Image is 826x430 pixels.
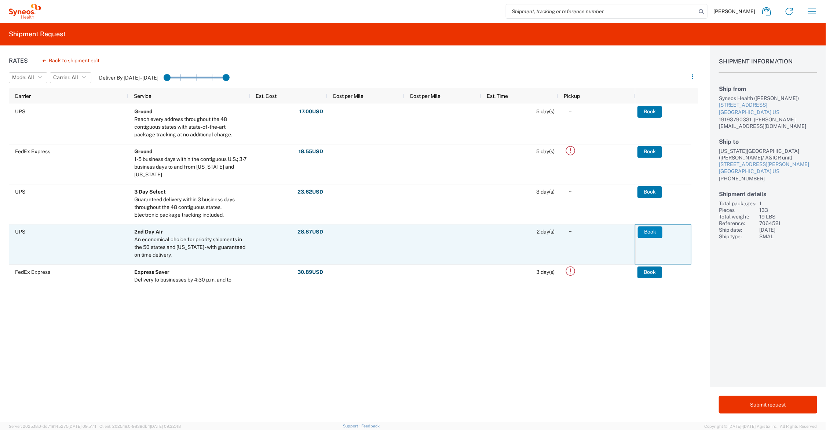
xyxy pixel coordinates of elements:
strong: 17.00 USD [300,108,324,115]
b: 3 Day Select [135,189,166,195]
span: 5 day(s) [537,149,555,155]
div: Ship date: [719,227,756,233]
button: Mode: All [9,72,47,83]
span: Est. Cost [256,93,277,99]
b: Express Saver [135,269,170,275]
h2: Shipment details [719,191,817,198]
b: Ground [135,109,153,114]
button: 18.55USD [299,146,324,158]
strong: 23.62 USD [298,188,324,195]
button: 23.62USD [297,186,324,198]
span: UPS [15,109,25,114]
h2: Shipment Request [9,30,66,38]
button: Book [637,186,662,198]
div: [STREET_ADDRESS][PERSON_NAME] [719,161,817,168]
span: Client: 2025.18.0-9839db4 [99,424,181,429]
a: [STREET_ADDRESS][GEOGRAPHIC_DATA] US [719,102,817,116]
div: [STREET_ADDRESS] [719,102,817,109]
h1: Rates [9,57,28,64]
span: FedEx Express [15,269,50,275]
label: Deliver By [DATE] - [DATE] [99,74,158,81]
div: 7064521 [759,220,817,227]
h2: Ship to [719,138,817,145]
strong: 28.87 USD [298,229,324,236]
span: 3 day(s) [537,189,555,195]
button: Carrier: All [50,72,91,83]
div: Ship type: [719,233,756,240]
div: Reference: [719,220,756,227]
a: [STREET_ADDRESS][PERSON_NAME][GEOGRAPHIC_DATA] US [719,161,817,175]
button: 30.89USD [297,267,324,278]
span: Est. Time [487,93,508,99]
div: [US_STATE][GEOGRAPHIC_DATA] ([PERSON_NAME]/ A&ICR unit) [719,148,817,161]
div: [PHONE_NUMBER] [719,175,817,182]
span: [PERSON_NAME] [713,8,755,15]
b: Ground [135,149,153,155]
button: Book [637,267,662,278]
span: Cost per Mile [410,93,441,99]
span: UPS [15,189,25,195]
b: 2nd Day Air [135,229,163,235]
span: Carrier [15,93,31,99]
span: Server: 2025.18.0-dd719145275 [9,424,96,429]
button: 17.00USD [299,106,324,118]
h1: Shipment Information [719,58,817,73]
div: Reach every address throughout the 48 contiguous states with state-of-the-art package tracking at... [135,115,247,139]
div: [DATE] [759,227,817,233]
span: Service [134,93,152,99]
div: Total packages: [719,200,756,207]
div: [GEOGRAPHIC_DATA] US [719,168,817,175]
strong: 18.55 USD [299,148,324,155]
span: [DATE] 09:32:48 [150,424,181,429]
div: [GEOGRAPHIC_DATA] US [719,109,817,116]
button: Book [638,226,662,238]
span: Mode: All [12,74,34,81]
div: Pieces [719,207,756,213]
a: Support [343,424,361,428]
div: 19 LBS [759,213,817,220]
div: 19193790331, [PERSON_NAME][EMAIL_ADDRESS][DOMAIN_NAME] [719,116,817,129]
span: [DATE] 09:51:11 [69,424,96,429]
span: 2 day(s) [537,229,555,235]
span: Cost per Mile [333,93,364,99]
button: Back to shipment edit [37,54,105,67]
h2: Ship from [719,85,817,92]
div: 133 [759,207,817,213]
div: Delivery to businesses by 4:30 p.m. and to residences by 7:00 p.m., in 3-Business days. [135,276,247,291]
span: Carrier: All [53,74,78,81]
span: UPS [15,229,25,235]
div: Syneos Health ([PERSON_NAME]) [719,95,817,102]
div: An economical choice for priority shipments in the 50 states and Puerto Rico - with guaranteed on... [135,236,247,259]
span: Pickup [564,93,580,99]
span: FedEx Express [15,149,50,155]
div: 1 [759,200,817,207]
span: 5 day(s) [537,109,555,114]
span: Copyright © [DATE]-[DATE] Agistix Inc., All Rights Reserved [704,423,817,430]
div: 1-5 business days within the contiguous U.S.; 3-7 business days to and from Alaska and Hawaii [135,156,247,179]
span: 3 day(s) [537,269,555,275]
input: Shipment, tracking or reference number [506,4,696,18]
button: 28.87USD [297,226,324,238]
div: SMAL [759,233,817,240]
strong: 30.89 USD [298,269,324,276]
a: Feedback [361,424,380,428]
button: Submit request [719,396,817,414]
button: Book [637,106,662,118]
div: Guaranteed delivery within 3 business days throughout the 48 contiguous states. Electronic packag... [135,196,247,219]
button: Book [637,146,662,158]
div: Total weight: [719,213,756,220]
